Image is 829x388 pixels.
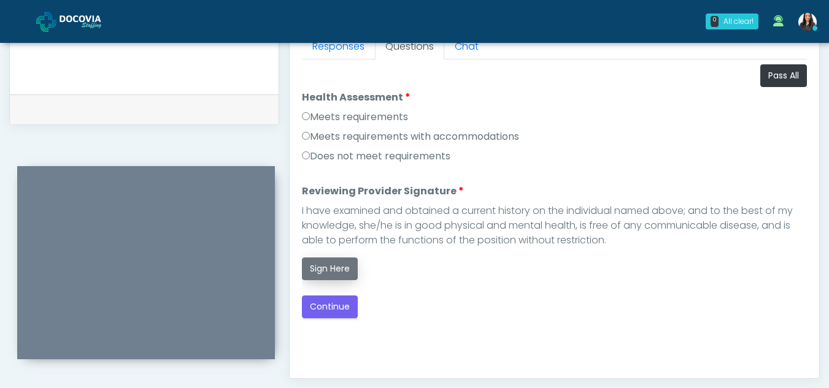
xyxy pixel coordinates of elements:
[10,5,47,42] button: Open LiveChat chat widget
[302,129,519,144] label: Meets requirements with accommodations
[302,110,408,124] label: Meets requirements
[698,9,766,34] a: 0 All clear!
[444,34,489,59] a: Chat
[375,34,444,59] a: Questions
[302,34,375,59] a: Responses
[302,184,464,199] label: Reviewing Provider Signature
[302,151,310,159] input: Does not meet requirements
[302,149,450,164] label: Does not meet requirements
[723,16,754,27] div: All clear!
[36,12,56,32] img: Docovia
[302,257,358,280] button: Sign Here
[302,295,358,318] button: Continue
[302,90,411,105] label: Health Assessment
[798,13,817,31] img: Viral Patel
[302,112,310,120] input: Meets requirements
[711,16,719,27] div: 0
[17,181,275,359] iframe: To enrich screen reader interactions, please activate Accessibility in Grammarly extension settings
[302,204,807,248] div: I have examined and obtained a current history on the individual named above; and to the best of ...
[36,1,121,41] a: Docovia
[60,15,121,28] img: Docovia
[760,64,807,87] button: Pass All
[302,132,310,140] input: Meets requirements with accommodations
